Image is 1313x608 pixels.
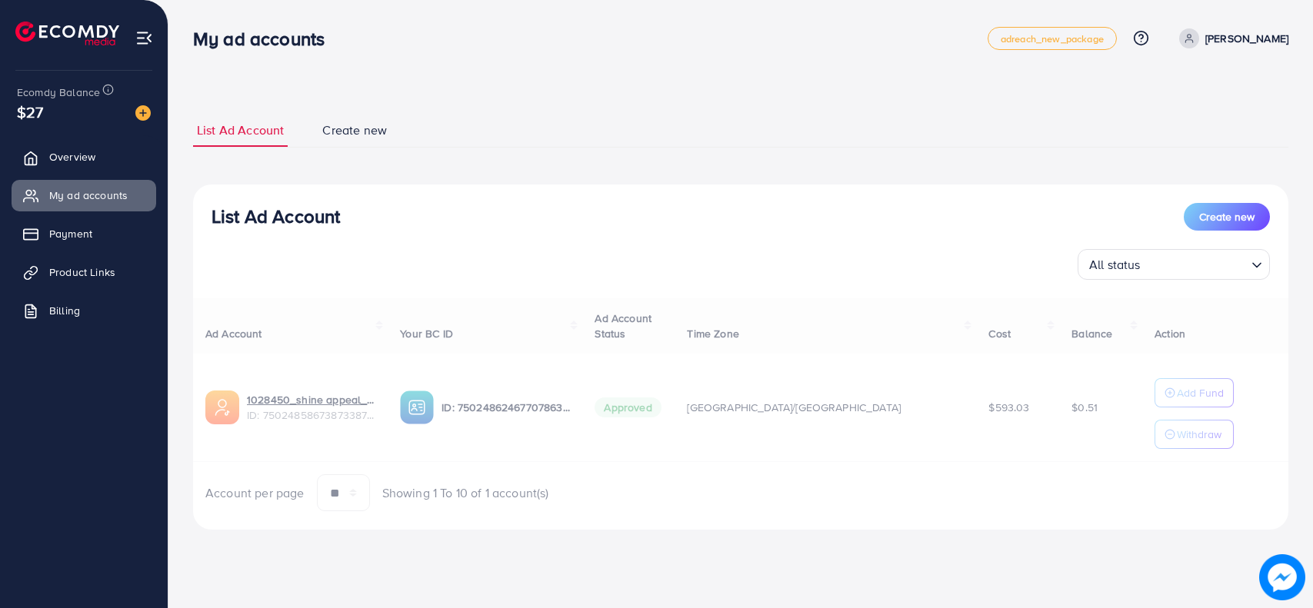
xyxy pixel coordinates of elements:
a: Overview [12,141,156,172]
a: adreach_new_package [988,27,1117,50]
h3: My ad accounts [193,28,337,50]
img: menu [135,29,153,47]
span: All status [1086,254,1144,276]
span: Create new [322,121,387,139]
span: Create new [1199,209,1255,224]
button: Create new [1184,203,1270,231]
span: Ecomdy Balance [17,85,100,100]
span: $27 [17,101,43,123]
a: Payment [12,218,156,249]
span: List Ad Account [197,121,284,139]
span: Overview [49,149,95,164]
span: My ad accounts [49,188,128,203]
a: [PERSON_NAME] [1173,28,1288,48]
a: Product Links [12,257,156,287]
p: [PERSON_NAME] [1205,29,1288,48]
span: Payment [49,226,92,241]
a: Billing [12,295,156,326]
img: image [135,105,151,121]
h3: List Ad Account [212,205,340,228]
input: Search for option [1145,251,1245,276]
span: Billing [49,303,80,318]
span: Product Links [49,264,115,280]
div: Search for option [1078,249,1270,280]
span: adreach_new_package [1001,34,1104,44]
img: logo [15,22,119,45]
img: image [1260,555,1305,600]
a: My ad accounts [12,180,156,211]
